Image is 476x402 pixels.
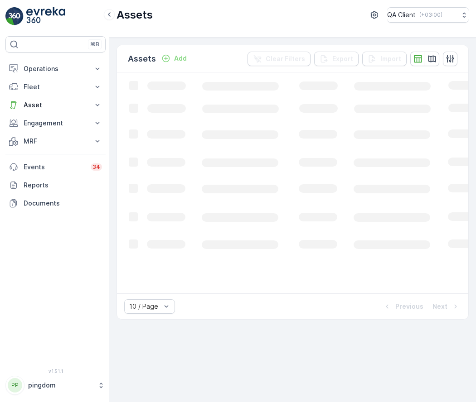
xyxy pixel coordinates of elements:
[332,54,353,63] p: Export
[24,119,87,128] p: Engagement
[248,52,311,66] button: Clear Filters
[24,137,87,146] p: MRF
[266,54,305,63] p: Clear Filters
[24,163,85,172] p: Events
[8,378,22,392] div: PP
[432,301,461,312] button: Next
[380,54,401,63] p: Import
[419,11,442,19] p: ( +03:00 )
[5,376,106,395] button: PPpingdom
[362,52,407,66] button: Import
[24,199,102,208] p: Documents
[28,381,93,390] p: pingdom
[158,53,190,64] button: Add
[24,64,87,73] p: Operations
[5,96,106,114] button: Asset
[5,368,106,374] span: v 1.51.1
[5,158,106,176] a: Events34
[5,176,106,194] a: Reports
[387,7,469,23] button: QA Client(+03:00)
[5,60,106,78] button: Operations
[90,41,99,48] p: ⌘B
[314,52,359,66] button: Export
[387,10,416,19] p: QA Client
[382,301,424,312] button: Previous
[24,100,87,110] p: Asset
[432,302,447,311] p: Next
[5,114,106,132] button: Engagement
[395,302,423,311] p: Previous
[5,7,24,25] img: logo
[117,8,153,22] p: Assets
[174,54,187,63] p: Add
[26,7,65,25] img: logo_light-DOdMpM7g.png
[5,194,106,212] a: Documents
[5,132,106,150] button: MRF
[92,163,100,171] p: 34
[24,181,102,190] p: Reports
[128,53,156,65] p: Assets
[5,78,106,96] button: Fleet
[24,82,87,91] p: Fleet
